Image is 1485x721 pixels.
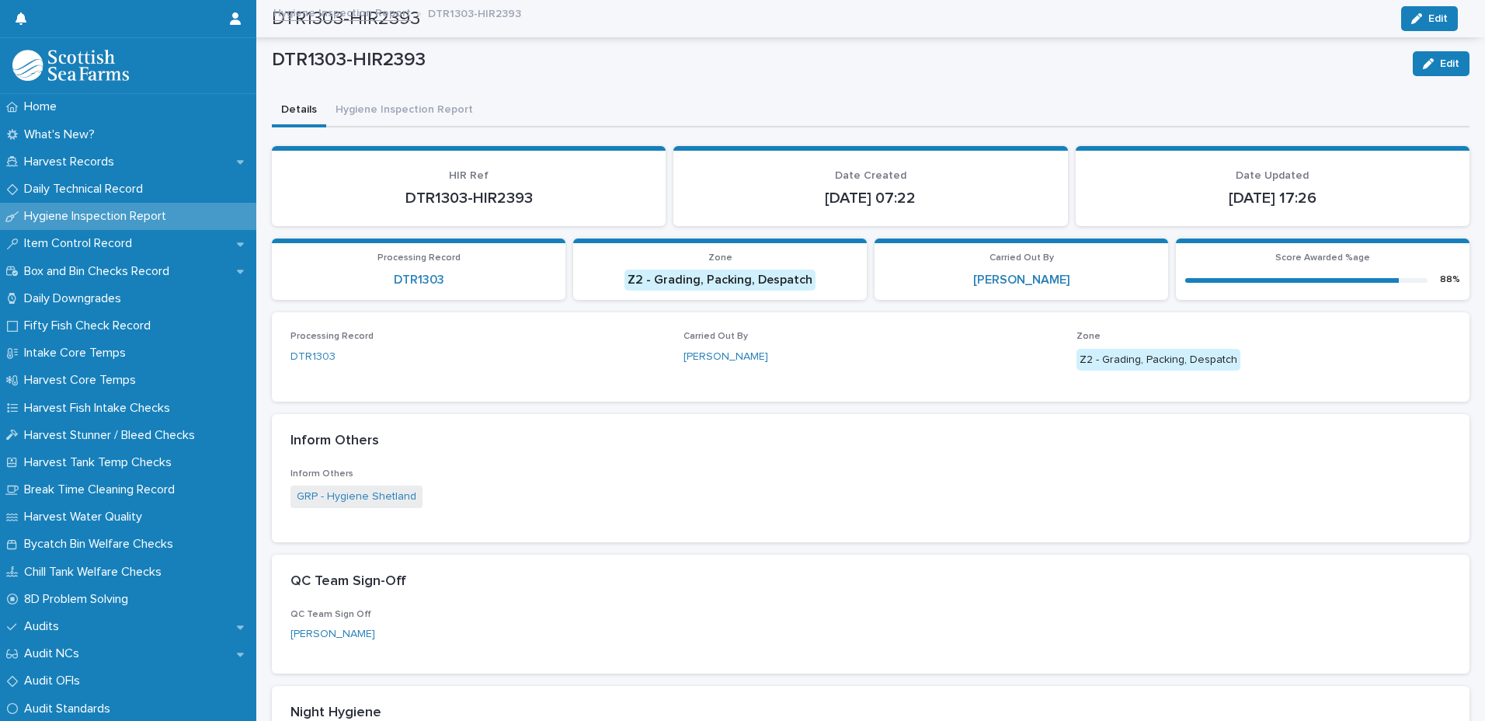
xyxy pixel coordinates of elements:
[683,349,768,365] a: [PERSON_NAME]
[1440,274,1460,285] div: 88 %
[708,253,732,263] span: Zone
[18,592,141,607] p: 8D Problem Solving
[290,349,336,365] a: DTR1303
[290,332,374,341] span: Processing Record
[18,674,92,688] p: Audit OFIs
[290,433,379,450] h2: Inform Others
[18,455,184,470] p: Harvest Tank Temp Checks
[326,95,482,127] button: Hygiene Inspection Report
[18,99,69,114] p: Home
[18,209,179,224] p: Hygiene Inspection Report
[692,189,1049,207] p: [DATE] 07:22
[428,4,521,21] p: DTR1303-HIR2393
[683,332,748,341] span: Carried Out By
[18,264,182,279] p: Box and Bin Checks Record
[1236,170,1309,181] span: Date Updated
[18,619,71,634] p: Audits
[290,626,375,643] a: [PERSON_NAME]
[1413,51,1469,76] button: Edit
[272,95,326,127] button: Details
[449,170,489,181] span: HIR Ref
[18,537,186,552] p: Bycatch Bin Welfare Checks
[394,273,444,287] a: DTR1303
[18,319,163,333] p: Fifty Fish Check Record
[1076,332,1101,341] span: Zone
[272,49,1400,71] p: DTR1303-HIR2393
[18,428,207,443] p: Harvest Stunner / Bleed Checks
[290,610,371,619] span: QC Team Sign Off
[18,646,92,661] p: Audit NCs
[624,270,816,291] div: Z2 - Grading, Packing, Despatch
[290,573,406,590] h2: QC Team Sign-Off
[18,291,134,306] p: Daily Downgrades
[18,155,127,169] p: Harvest Records
[18,373,148,388] p: Harvest Core Temps
[18,236,144,251] p: Item Control Record
[290,189,647,207] p: DTR1303-HIR2393
[973,273,1069,287] a: [PERSON_NAME]
[1094,189,1451,207] p: [DATE] 17:26
[18,127,107,142] p: What's New?
[273,3,411,21] a: Hygiene Inspection Report
[18,482,187,497] p: Break Time Cleaning Record
[989,253,1054,263] span: Carried Out By
[18,346,138,360] p: Intake Core Temps
[12,50,129,81] img: mMrefqRFQpe26GRNOUkG
[835,170,906,181] span: Date Created
[1275,253,1370,263] span: Score Awarded %age
[18,565,174,580] p: Chill Tank Welfare Checks
[1440,58,1459,69] span: Edit
[18,702,123,716] p: Audit Standards
[290,469,353,479] span: Inform Others
[1076,349,1240,371] div: Z2 - Grading, Packing, Despatch
[18,510,155,524] p: Harvest Water Quality
[377,253,461,263] span: Processing Record
[18,401,183,416] p: Harvest Fish Intake Checks
[297,489,416,505] a: GRP - Hygiene Shetland
[18,182,155,197] p: Daily Technical Record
